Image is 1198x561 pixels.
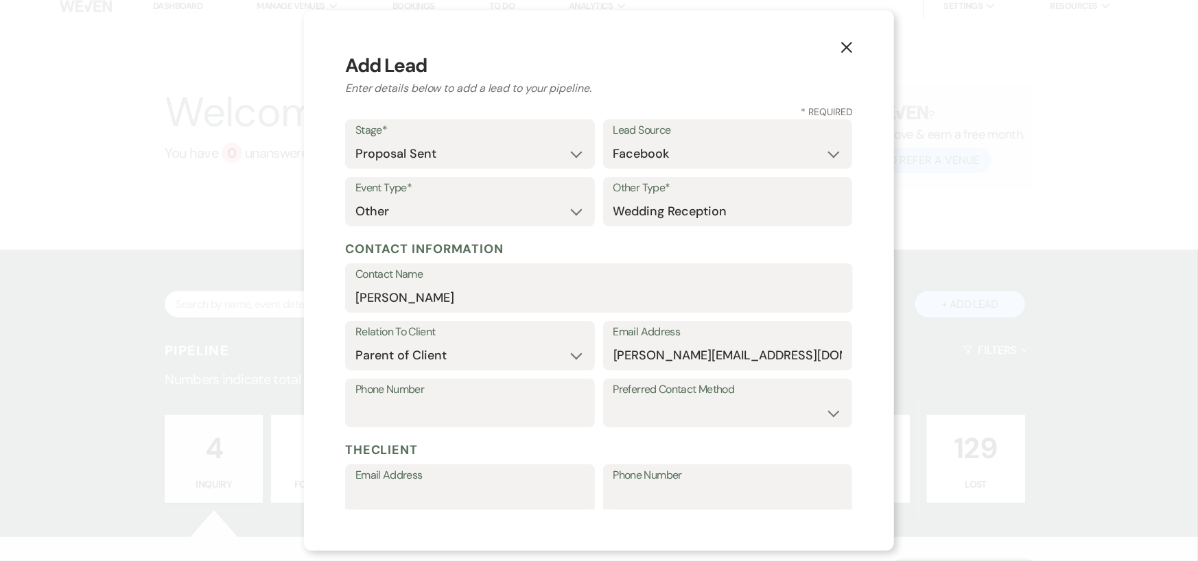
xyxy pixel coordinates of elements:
[355,322,585,342] label: Relation To Client
[613,178,843,198] label: Other Type*
[355,265,843,285] label: Contact Name
[355,285,843,311] input: First and Last Name
[613,322,843,342] label: Email Address
[345,51,853,80] h3: Add Lead
[613,466,843,486] label: Phone Number
[345,239,853,259] h5: Contact Information
[613,380,843,400] label: Preferred Contact Method
[355,466,585,486] label: Email Address
[345,440,853,460] h5: The Client
[613,121,843,141] label: Lead Source
[345,80,853,97] h2: Enter details below to add a lead to your pipeline.
[345,105,853,119] h3: * Required
[355,121,585,141] label: Stage*
[355,380,585,400] label: Phone Number
[355,178,585,198] label: Event Type*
